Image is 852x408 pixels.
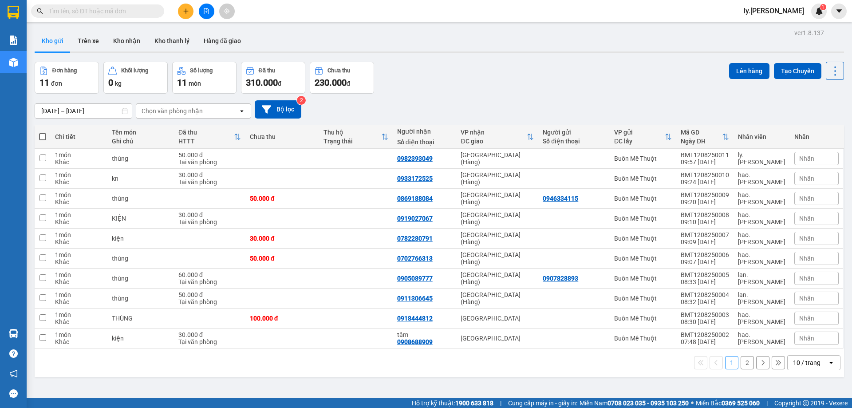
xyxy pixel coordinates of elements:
[178,291,241,298] div: 50.000 đ
[39,77,49,88] span: 11
[766,398,768,408] span: |
[250,195,315,202] div: 50.000 đ
[238,107,245,115] svg: open
[681,171,729,178] div: BMT1208250010
[614,275,672,282] div: Buôn Mê Thuột
[738,211,785,226] div: hao.thaison
[106,30,147,51] button: Kho nhận
[835,7,843,15] span: caret-down
[55,191,103,198] div: 1 món
[614,295,672,302] div: Buôn Mê Thuột
[55,133,103,140] div: Chi tiết
[543,275,578,282] div: 0907828893
[461,138,527,145] div: ĐC giao
[55,338,103,345] div: Khác
[55,151,103,158] div: 1 món
[456,125,538,149] th: Toggle SortBy
[738,251,785,265] div: hao.thaison
[397,175,433,182] div: 0933172525
[461,271,534,285] div: [GEOGRAPHIC_DATA] (Hàng)
[55,238,103,246] div: Khác
[794,133,839,140] div: Nhãn
[412,398,493,408] span: Hỗ trợ kỹ thuật:
[614,255,672,262] div: Buôn Mê Thuột
[681,298,729,305] div: 08:32 [DATE]
[738,331,785,345] div: hao.thaison
[327,67,350,74] div: Chưa thu
[741,356,754,369] button: 2
[55,158,103,166] div: Khác
[614,315,672,322] div: Buôn Mê Thuột
[112,335,170,342] div: kiện
[142,107,203,115] div: Chọn văn phòng nhận
[676,125,734,149] th: Toggle SortBy
[178,218,241,226] div: Tại văn phòng
[738,191,785,206] div: hao.thaison
[259,67,275,74] div: Đã thu
[461,191,534,206] div: [GEOGRAPHIC_DATA] (Hàng)
[315,77,347,88] span: 230.000
[681,198,729,206] div: 09:20 [DATE]
[799,335,814,342] span: Nhãn
[55,331,103,338] div: 1 món
[815,7,823,15] img: icon-new-feature
[691,401,694,405] span: ⚪️
[112,138,170,145] div: Ghi chú
[250,315,315,322] div: 100.000 đ
[178,211,241,218] div: 30.000 đ
[738,151,785,166] div: ly.thaison
[323,129,381,136] div: Thu hộ
[681,211,729,218] div: BMT1208250008
[9,349,18,358] span: question-circle
[55,211,103,218] div: 1 món
[255,100,301,119] button: Bộ lọc
[9,389,18,398] span: message
[738,271,785,285] div: lan.thaison
[607,400,689,407] strong: 0708 023 035 - 0935 103 250
[178,178,241,186] div: Tại văn phòng
[55,251,103,258] div: 1 món
[9,369,18,378] span: notification
[397,128,452,135] div: Người nhận
[725,356,738,369] button: 1
[112,195,170,202] div: thùng
[799,195,814,202] span: Nhãn
[738,133,785,140] div: Nhân viên
[178,171,241,178] div: 30.000 đ
[55,291,103,298] div: 1 món
[178,4,193,19] button: plus
[681,258,729,265] div: 09:07 [DATE]
[799,255,814,262] span: Nhãn
[112,235,170,242] div: kiện
[250,235,315,242] div: 30.000 đ
[681,338,729,345] div: 07:48 [DATE]
[681,311,729,318] div: BMT1208250003
[55,198,103,206] div: Khác
[738,231,785,246] div: hao.thaison
[112,255,170,262] div: thùng
[461,151,534,166] div: [GEOGRAPHIC_DATA] (Hàng)
[455,400,493,407] strong: 1900 633 818
[35,62,99,94] button: Đơn hàng11đơn
[461,291,534,305] div: [GEOGRAPHIC_DATA] (Hàng)
[681,218,729,226] div: 09:10 [DATE]
[681,331,729,338] div: BMT1208250002
[681,178,729,186] div: 09:24 [DATE]
[799,315,814,322] span: Nhãn
[543,138,605,145] div: Số điện thoại
[799,215,814,222] span: Nhãn
[397,155,433,162] div: 0982393049
[8,6,19,19] img: logo-vxr
[461,251,534,265] div: [GEOGRAPHIC_DATA] (Hàng)
[820,4,826,10] sup: 1
[500,398,501,408] span: |
[397,275,433,282] div: 0905089777
[37,8,43,14] span: search
[178,298,241,305] div: Tại văn phòng
[278,80,281,87] span: đ
[108,77,113,88] span: 0
[397,235,433,242] div: 0782280791
[178,138,234,145] div: HTTT
[52,67,77,74] div: Đơn hàng
[614,175,672,182] div: Buôn Mê Thuột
